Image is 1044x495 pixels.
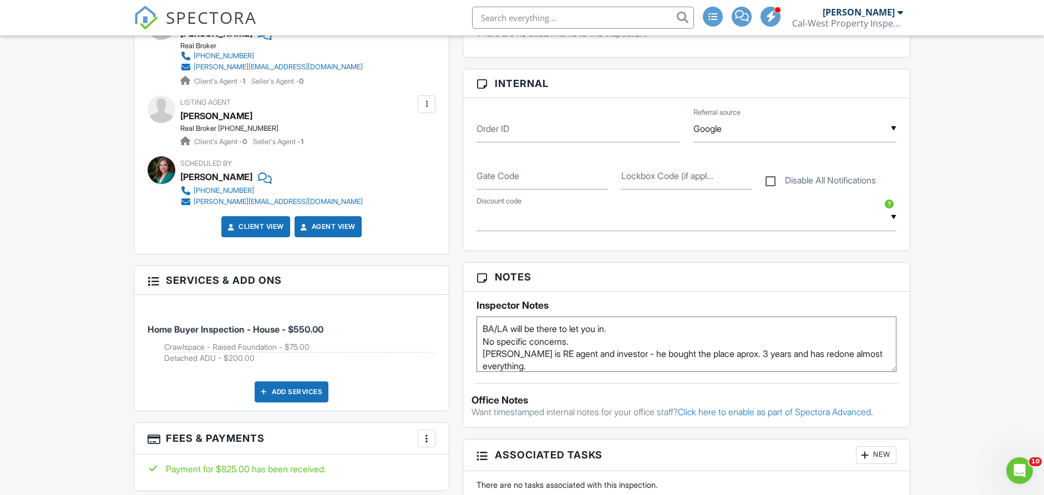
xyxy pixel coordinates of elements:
[472,7,694,29] input: Search everything...
[134,266,449,295] h3: Services & Add ons
[856,446,896,464] div: New
[495,447,602,462] span: Associated Tasks
[134,423,449,455] h3: Fees & Payments
[242,77,245,85] strong: 1
[148,324,323,335] span: Home Buyer Inspection - House - $550.00
[180,98,231,106] span: Listing Agent
[194,52,254,60] div: [PHONE_NUMBER]
[180,50,363,62] a: [PHONE_NUMBER]
[477,170,519,182] label: Gate Code
[180,124,303,133] div: Real Broker [PHONE_NUMBER]
[301,137,303,146] strong: 1
[180,62,363,73] a: [PERSON_NAME][EMAIL_ADDRESS][DOMAIN_NAME]
[823,7,895,18] div: [PERSON_NAME]
[180,159,232,167] span: Scheduled By
[255,381,328,402] div: Add Services
[134,15,257,38] a: SPECTORA
[225,221,284,232] a: Client View
[194,137,249,146] span: Client's Agent -
[1029,457,1042,466] span: 10
[477,196,521,206] label: Discount code
[477,300,896,311] h5: Inspector Notes
[299,77,303,85] strong: 0
[693,108,741,118] label: Referral source
[477,317,896,372] textarea: BA/LA will be there to let you in. No specific concerns. [PERSON_NAME] is RE agent and investor -...
[180,169,252,185] div: [PERSON_NAME]
[470,479,903,491] div: There are no tasks associated with this inspection.
[194,77,247,85] span: Client's Agent -
[477,123,509,135] label: Order ID
[472,395,901,406] div: Office Notes
[251,77,303,85] span: Seller's Agent -
[134,6,158,30] img: The Best Home Inspection Software - Spectora
[166,6,257,29] span: SPECTORA
[298,221,356,232] a: Agent View
[194,186,254,195] div: [PHONE_NUMBER]
[472,406,901,418] p: Want timestamped internal notes for your office staff?
[766,175,876,189] label: Disable All Notifications
[621,162,752,190] input: Lockbox Code (if applicable)
[1006,457,1033,484] iframe: Intercom live chat
[253,137,303,146] span: Seller's Agent -
[477,162,607,190] input: Gate Code
[463,69,910,98] h3: Internal
[180,185,363,196] a: [PHONE_NUMBER]
[164,353,435,364] li: Add on: Detached ADU
[463,263,910,292] h3: Notes
[621,170,713,182] label: Lockbox Code (if applicable)
[194,197,363,206] div: [PERSON_NAME][EMAIL_ADDRESS][DOMAIN_NAME]
[242,137,247,146] strong: 0
[180,196,363,207] a: [PERSON_NAME][EMAIL_ADDRESS][DOMAIN_NAME]
[148,463,435,475] div: Payment for $825.00 has been received.
[180,42,372,50] div: Real Broker
[164,341,435,353] li: Add on: Crawlspace - Raised Foundation
[180,108,252,124] div: [PERSON_NAME]
[148,303,435,372] li: Service: Home Buyer Inspection - House
[678,406,873,417] a: Click here to enable as part of Spectora Advanced.
[194,63,363,72] div: [PERSON_NAME][EMAIL_ADDRESS][DOMAIN_NAME]
[792,18,903,29] div: Cal-West Property Inspections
